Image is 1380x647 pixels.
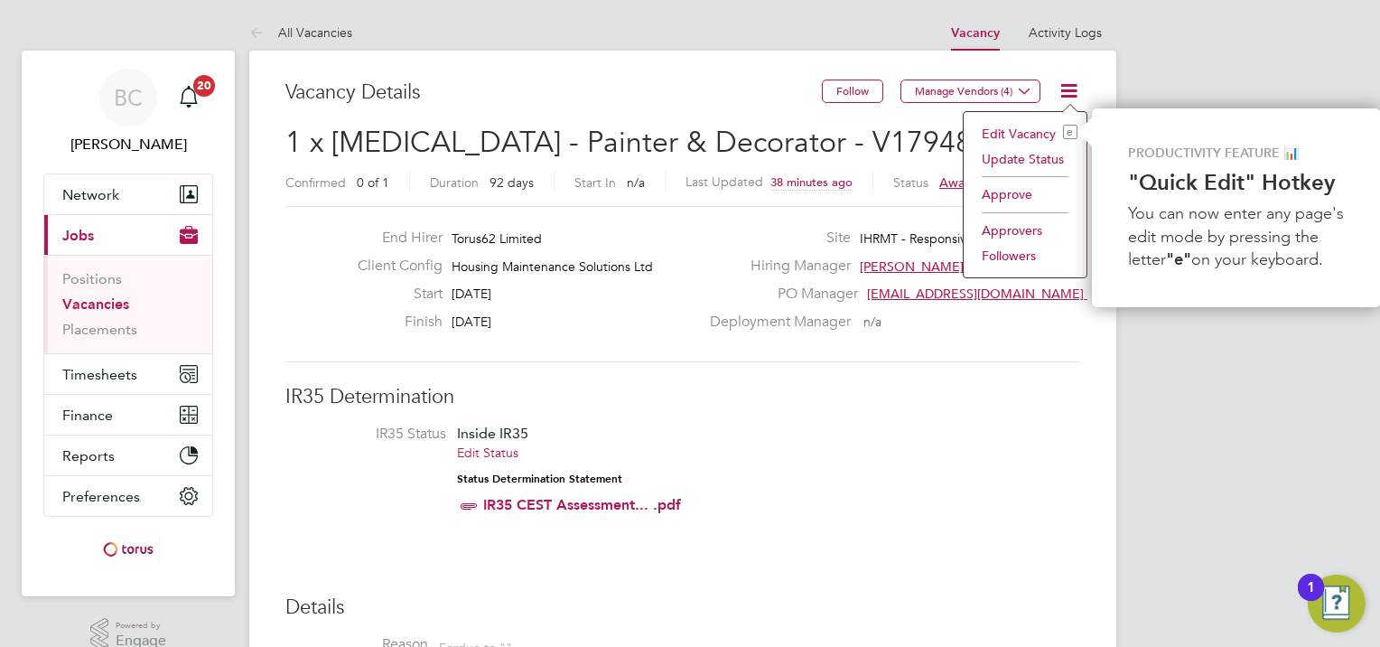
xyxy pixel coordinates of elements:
[430,174,479,191] label: Duration
[699,285,858,304] label: PO Manager
[285,595,1080,621] h3: Details
[62,227,94,244] span: Jobs
[62,295,129,313] a: Vacancies
[627,174,645,191] span: n/a
[249,24,352,41] a: All Vacancies
[685,173,763,190] label: Last Updated
[860,230,1084,247] span: IHRMT - Responsive maintenance - IHC
[62,366,137,383] span: Timesheets
[452,314,491,330] span: [DATE]
[1308,575,1366,633] button: Open Resource Center, 1 new notification
[285,125,988,160] span: 1 x [MEDICAL_DATA] - Painter & Decorator - V179486
[97,535,160,564] img: torus-logo-retina.png
[822,80,883,103] button: Follow
[285,174,346,191] label: Confirmed
[951,25,1000,41] a: Vacancy
[863,314,881,330] span: n/a
[357,174,389,191] span: 0 of 1
[1191,249,1323,269] span: on your keyboard.
[770,174,853,190] span: 38 minutes ago
[457,445,518,461] a: Edit Status
[43,69,213,155] a: Go to account details
[62,186,119,203] span: Network
[1307,587,1315,611] div: 1
[43,535,213,564] a: Go to home page
[343,285,443,304] label: Start
[973,121,1077,146] li: Edit Vacancy
[699,257,851,276] label: Hiring Manager
[699,313,851,332] label: Deployment Manager
[22,51,235,596] nav: Main navigation
[1029,24,1102,41] a: Activity Logs
[452,258,653,275] span: Housing Maintenance Solutions Ltd
[1128,203,1348,268] span: You can now enter any page's edit mode by pressing the letter
[1166,249,1191,269] strong: "e"
[483,496,681,513] a: IR35 CEST Assessment... .pdf
[114,86,143,109] span: BC
[973,182,1077,207] li: Approve
[285,80,822,106] h3: Vacancy Details
[452,230,542,247] span: Torus62 Limited
[343,313,443,332] label: Finish
[457,425,528,442] span: Inside IR35
[893,174,928,191] label: Status
[343,257,443,276] label: Client Config
[490,174,534,191] span: 92 days
[1128,169,1335,195] strong: "Quick Edit" Hotkey
[62,407,113,424] span: Finance
[973,218,1077,243] li: Approvers
[62,488,140,505] span: Preferences
[1128,145,1345,163] p: PRODUCTIVITY FEATURE 📊
[303,425,446,444] label: IR35 Status
[43,134,213,155] span: Brian Campbell
[1063,125,1077,139] i: e
[973,146,1077,172] li: Update Status
[62,447,115,464] span: Reports
[699,229,851,248] label: Site
[939,174,1076,191] span: Awaiting approval - 0/3
[860,258,964,275] span: [PERSON_NAME]
[574,174,616,191] label: Start In
[193,75,215,97] span: 20
[457,473,622,485] strong: Status Determination Statement
[900,80,1040,103] button: Manage Vendors (4)
[452,286,491,302] span: [DATE]
[116,618,166,633] span: Powered by
[62,270,122,287] a: Positions
[62,321,137,338] a: Placements
[867,286,1189,302] span: [EMAIL_ADDRESS][DOMAIN_NAME] working@torus.…
[285,384,1080,410] h3: IR35 Determination
[973,243,1077,268] li: Followers
[343,229,443,248] label: End Hirer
